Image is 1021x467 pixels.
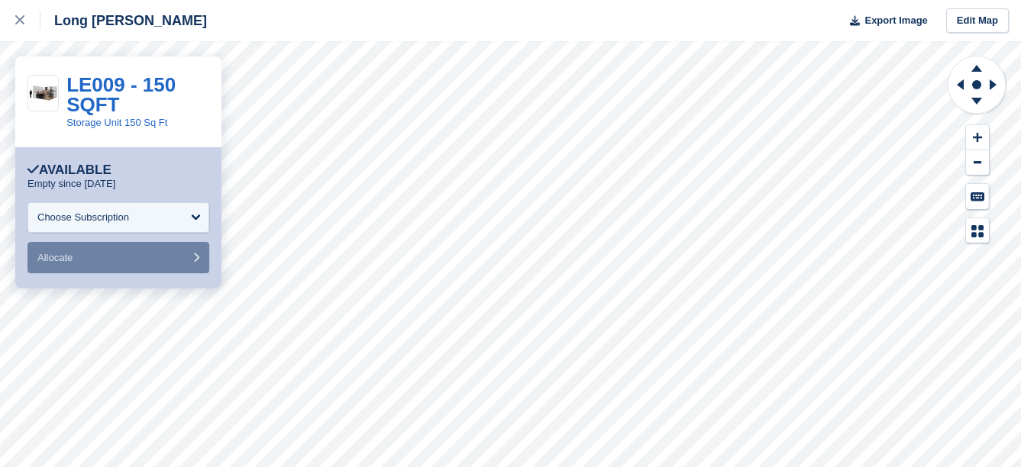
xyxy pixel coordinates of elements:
button: Map Legend [966,218,989,243]
a: Storage Unit 150 Sq Ft [66,117,167,128]
button: Export Image [841,8,928,34]
button: Keyboard Shortcuts [966,184,989,209]
button: Zoom In [966,125,989,150]
div: Choose Subscription [37,210,129,225]
div: Available [27,163,111,178]
a: Edit Map [946,8,1009,34]
button: Allocate [27,242,209,273]
div: Long [PERSON_NAME] [40,11,207,30]
p: Empty since [DATE] [27,178,115,190]
a: LE009 - 150 SQFT [66,73,176,116]
button: Zoom Out [966,150,989,176]
img: 150-sqft-unit.jpg [28,82,58,104]
span: Export Image [864,13,927,28]
span: Allocate [37,252,73,263]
